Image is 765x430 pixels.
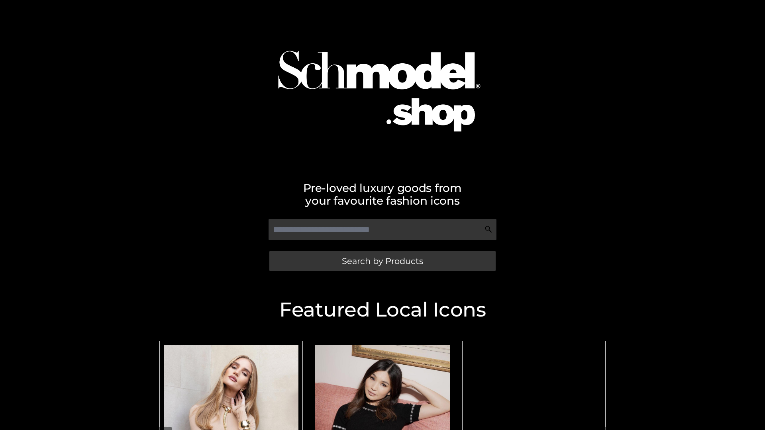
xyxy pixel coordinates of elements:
[269,251,496,271] a: Search by Products
[484,225,492,233] img: Search Icon
[155,300,610,320] h2: Featured Local Icons​
[155,182,610,207] h2: Pre-loved luxury goods from your favourite fashion icons
[342,257,423,265] span: Search by Products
